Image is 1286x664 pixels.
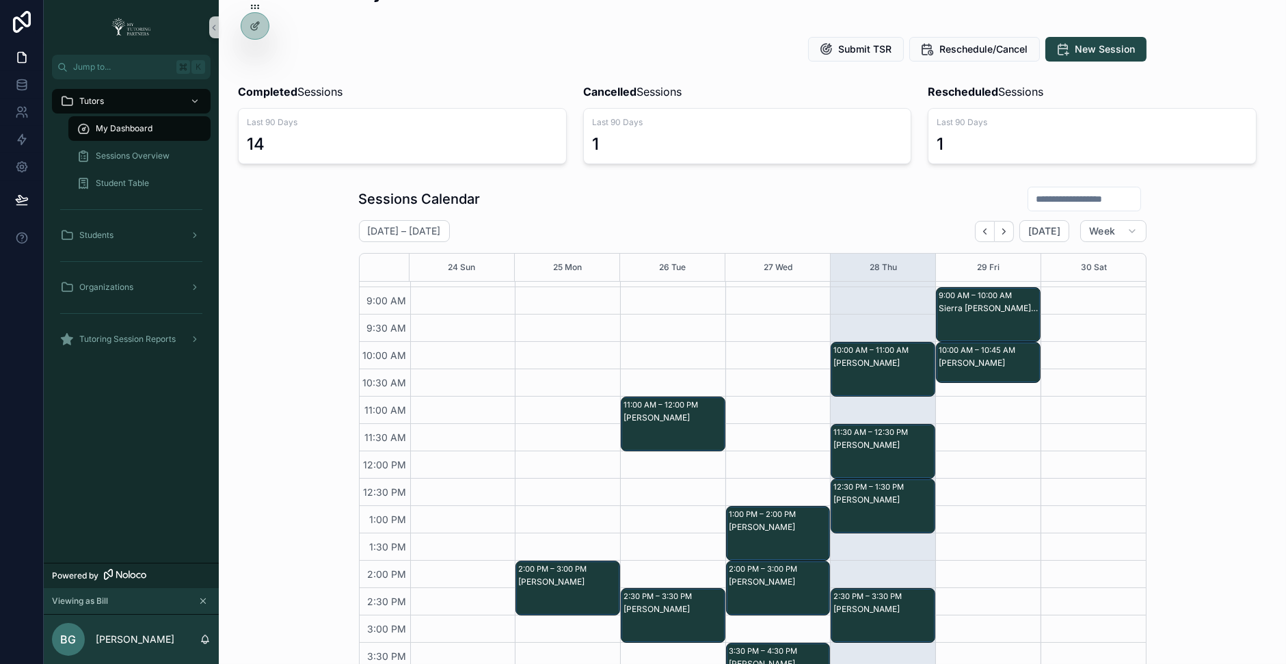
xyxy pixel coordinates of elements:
button: 29 Fri [977,254,1000,281]
a: Powered by [44,563,219,588]
strong: Rescheduled [928,85,998,98]
button: 26 Tue [659,254,686,281]
span: BG [61,631,77,648]
div: [PERSON_NAME] [624,412,724,423]
span: Student Table [96,178,149,189]
span: Sessions [583,83,682,100]
span: 11:00 AM [362,404,410,416]
span: 3:00 PM [364,623,410,635]
div: 11:30 AM – 12:30 PM [833,425,911,439]
span: 9:30 AM [364,322,410,334]
span: 1:00 PM [366,514,410,525]
div: 2:30 PM – 3:30 PM[PERSON_NAME] [621,589,725,642]
div: 2:00 PM – 3:00 PM [729,562,801,576]
strong: Cancelled [583,85,637,98]
div: 1 [592,133,599,155]
span: New Session [1075,42,1136,56]
div: 10:00 AM – 11:00 AM[PERSON_NAME] [831,343,935,396]
div: 10:00 AM – 10:45 AM[PERSON_NAME] [937,343,1040,382]
a: Students [52,223,211,248]
span: Week [1089,225,1115,237]
div: [PERSON_NAME] [518,576,619,587]
span: Last 90 Days [937,117,1248,128]
button: Submit TSR [808,37,904,62]
h1: Sessions Calendar [359,189,481,209]
div: [PERSON_NAME] [833,358,934,369]
div: 9:00 AM – 10:00 AMSierra [PERSON_NAME] [PERSON_NAME] [937,288,1040,341]
span: 2:30 PM [364,596,410,607]
span: 10:30 AM [360,377,410,388]
button: Back [975,221,995,242]
div: 11:00 AM – 12:00 PM[PERSON_NAME] [621,397,725,451]
a: Student Table [68,171,211,196]
div: [PERSON_NAME] [833,604,934,615]
div: 14 [247,133,265,155]
button: 28 Thu [870,254,897,281]
button: Jump to...K [52,55,211,79]
div: 1:00 PM – 2:00 PM[PERSON_NAME] [727,507,830,560]
span: Sessions Overview [96,150,170,161]
button: Next [995,221,1014,242]
span: My Dashboard [96,123,152,134]
div: 3:30 PM – 4:30 PM [729,644,801,658]
div: 11:00 AM – 12:00 PM [624,398,701,412]
div: Sierra [PERSON_NAME] [PERSON_NAME] [939,303,1039,314]
span: Last 90 Days [592,117,903,128]
span: Tutors [79,96,104,107]
span: 10:00 AM [360,349,410,361]
h2: [DATE] – [DATE] [368,224,441,238]
span: Last 90 Days [247,117,558,128]
button: 24 Sun [448,254,476,281]
a: Tutors [52,89,211,114]
div: 2:00 PM – 3:00 PM[PERSON_NAME] [516,561,619,615]
span: Sessions [928,83,1043,100]
div: scrollable content [44,79,219,369]
span: Sessions [238,83,343,100]
button: 30 Sat [1081,254,1107,281]
button: Reschedule/Cancel [909,37,1040,62]
div: 10:00 AM – 10:45 AM [939,343,1019,357]
span: [DATE] [1028,225,1060,237]
span: 12:30 PM [360,486,410,498]
span: 1:30 PM [366,541,410,553]
span: Jump to... [73,62,171,72]
button: Week [1080,220,1146,242]
img: App logo [107,16,155,38]
div: 11:30 AM – 12:30 PM[PERSON_NAME] [831,425,935,478]
div: 2:30 PM – 3:30 PM [833,589,905,603]
div: 2:30 PM – 3:30 PM[PERSON_NAME] [831,589,935,642]
div: [PERSON_NAME] [833,440,934,451]
div: [PERSON_NAME] [939,358,1039,369]
div: 2:00 PM – 3:00 PM[PERSON_NAME] [727,561,830,615]
div: [PERSON_NAME] [624,604,724,615]
span: Organizations [79,282,133,293]
div: 1:00 PM – 2:00 PM [729,507,799,521]
span: Powered by [52,570,98,581]
div: 1 [937,133,943,155]
div: [PERSON_NAME] [729,576,829,587]
span: K [193,62,204,72]
div: 12:30 PM – 1:30 PM [833,480,907,494]
button: 25 Mon [553,254,582,281]
button: 27 Wed [764,254,792,281]
div: 2:00 PM – 3:00 PM [518,562,590,576]
span: 9:00 AM [364,295,410,306]
div: [PERSON_NAME] [729,522,829,533]
div: 9:00 AM – 10:00 AM [939,289,1015,302]
div: [PERSON_NAME] [833,494,934,505]
span: Students [79,230,113,241]
span: 12:00 PM [360,459,410,470]
span: Tutoring Session Reports [79,334,176,345]
div: 12:30 PM – 1:30 PM[PERSON_NAME] [831,479,935,533]
a: Tutoring Session Reports [52,327,211,351]
strong: Completed [238,85,297,98]
div: 2:30 PM – 3:30 PM [624,589,695,603]
div: 10:00 AM – 11:00 AM [833,343,912,357]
